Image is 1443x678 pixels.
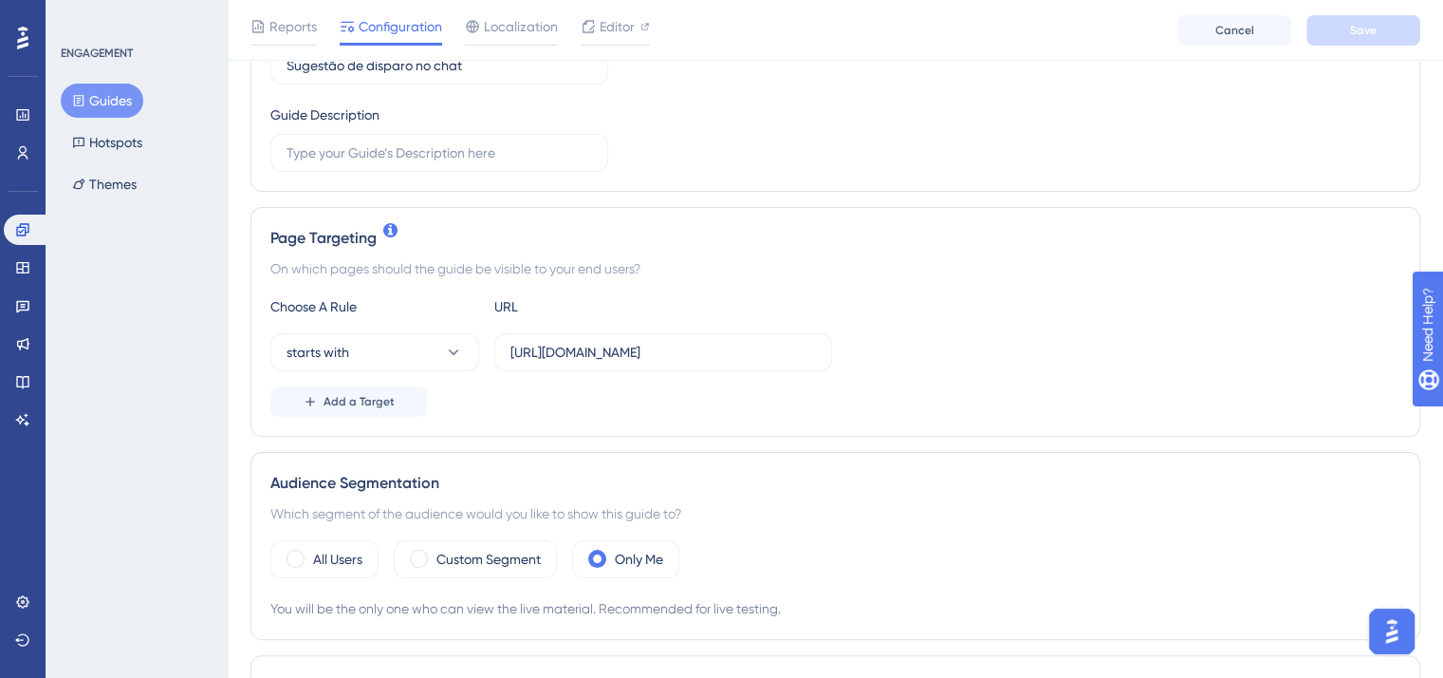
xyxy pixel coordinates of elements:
[270,295,479,318] div: Choose A Rule
[287,55,592,76] input: Type your Guide’s Name here
[1306,15,1420,46] button: Save
[324,394,395,409] span: Add a Target
[287,142,592,163] input: Type your Guide’s Description here
[615,548,663,571] label: Only Me
[61,167,148,201] button: Themes
[270,333,479,371] button: starts with
[61,46,133,61] div: ENGAGEMENT
[269,15,317,38] span: Reports
[270,386,427,417] button: Add a Target
[270,472,1400,495] div: Audience Segmentation
[270,502,1400,525] div: Which segment of the audience would you like to show this guide to?
[600,15,635,38] span: Editor
[313,548,362,571] label: All Users
[359,15,442,38] span: Configuration
[1215,23,1254,38] span: Cancel
[494,295,703,318] div: URL
[270,104,379,126] div: Guide Description
[61,84,143,118] button: Guides
[436,548,541,571] label: Custom Segment
[61,125,154,160] button: Hotspots
[45,5,119,28] span: Need Help?
[270,257,1400,280] div: On which pages should the guide be visible to your end users?
[270,597,1400,620] div: You will be the only one who can view the live material. Recommended for live testing.
[1177,15,1291,46] button: Cancel
[1363,603,1420,660] iframe: UserGuiding AI Assistant Launcher
[1350,23,1377,38] span: Save
[287,341,349,364] span: starts with
[510,342,816,363] input: yourwebsite.com/path
[484,15,558,38] span: Localization
[270,227,1400,250] div: Page Targeting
